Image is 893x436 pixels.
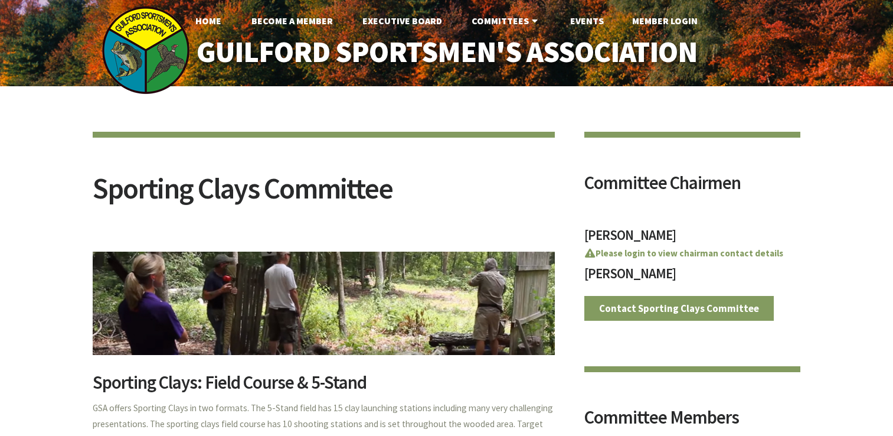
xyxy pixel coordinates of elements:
h3: [PERSON_NAME] [584,228,801,249]
h3: [PERSON_NAME] [584,266,801,287]
h2: Committee Chairmen [584,174,801,201]
img: logo_sm.png [102,6,190,95]
a: Guilford Sportsmen's Association [171,27,722,77]
a: Home [186,9,231,32]
a: Please login to view chairman contact details [584,248,783,259]
a: Contact Sporting Clays Committee [584,296,774,321]
a: Executive Board [353,9,452,32]
a: Events [561,9,613,32]
h2: Committee Members [584,408,801,435]
a: Become A Member [242,9,342,32]
h2: Sporting Clays: Field Course & 5-Stand [93,373,555,401]
h2: Sporting Clays Committee [93,174,555,218]
a: Committees [462,9,550,32]
a: Member Login [623,9,707,32]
